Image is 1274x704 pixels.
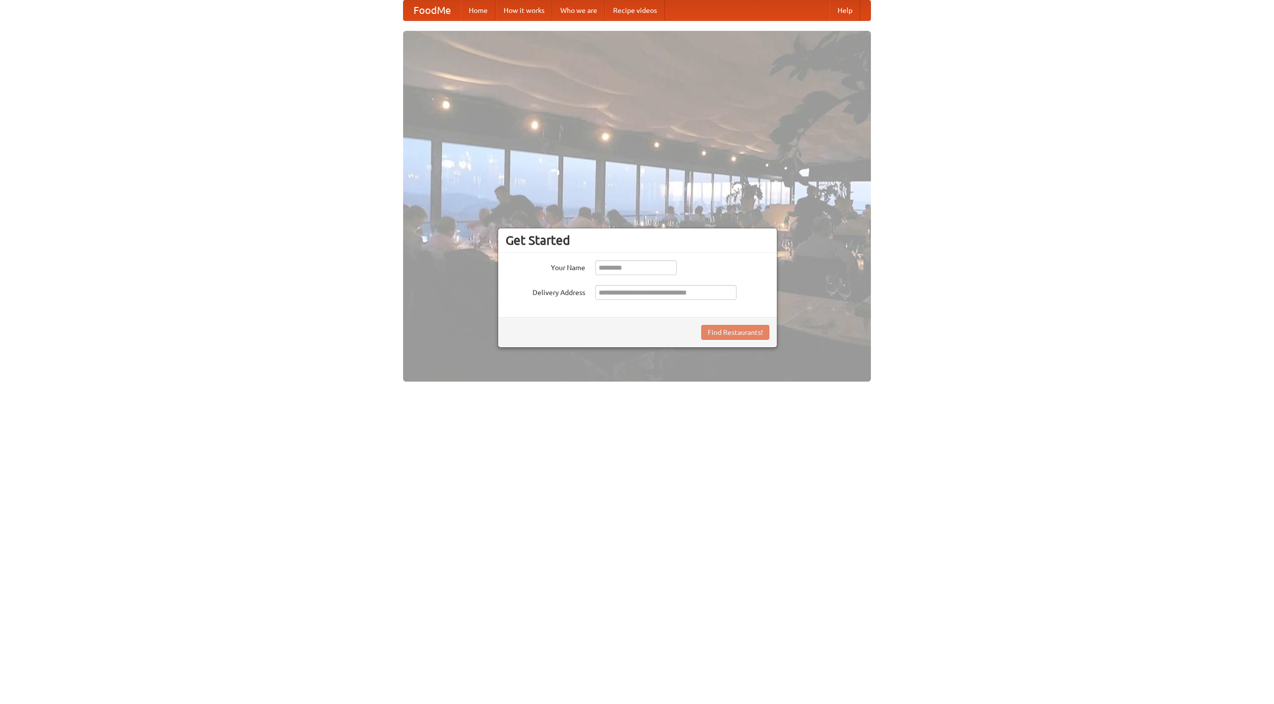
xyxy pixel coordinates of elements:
button: Find Restaurants! [701,325,769,340]
a: Recipe videos [605,0,665,20]
a: How it works [496,0,552,20]
a: Who we are [552,0,605,20]
a: Help [830,0,860,20]
label: Delivery Address [506,285,585,298]
label: Your Name [506,260,585,273]
a: Home [461,0,496,20]
a: FoodMe [404,0,461,20]
h3: Get Started [506,233,769,248]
